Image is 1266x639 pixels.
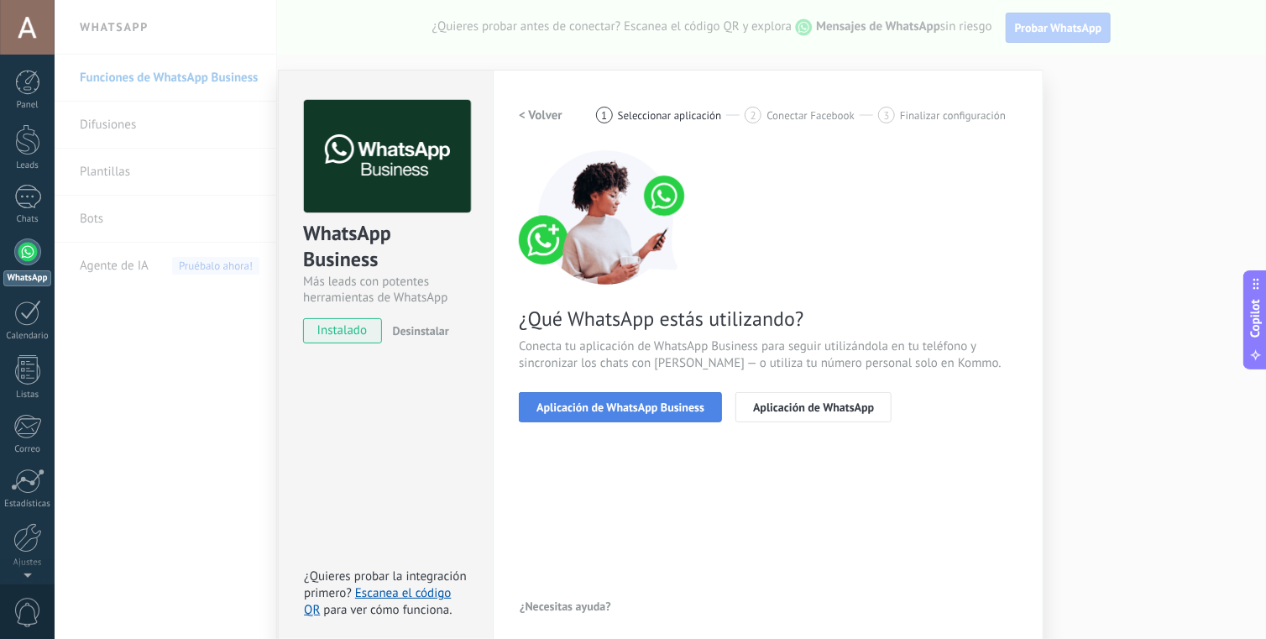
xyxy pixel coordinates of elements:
[601,108,607,123] span: 1
[3,499,52,510] div: Estadísticas
[304,568,467,601] span: ¿Quieres probar la integración primero?
[536,401,704,413] span: Aplicación de WhatsApp Business
[303,220,468,274] div: WhatsApp Business
[900,109,1006,122] span: Finalizar configuración
[304,585,451,618] a: Escanea el código QR
[3,214,52,225] div: Chats
[520,600,611,612] span: ¿Necesitas ayuda?
[519,338,1018,372] span: Conecta tu aplicación de WhatsApp Business para seguir utilizándola en tu teléfono y sincronizar ...
[519,306,1018,332] span: ¿Qué WhatsApp estás utilizando?
[1248,299,1264,338] span: Copilot
[3,160,52,171] div: Leads
[304,100,471,213] img: logo_main.png
[3,558,52,568] div: Ajustes
[883,108,889,123] span: 3
[3,390,52,401] div: Listas
[393,323,449,338] span: Desinstalar
[519,392,722,422] button: Aplicación de WhatsApp Business
[753,401,874,413] span: Aplicación de WhatsApp
[3,331,52,342] div: Calendario
[3,444,52,455] div: Correo
[618,109,722,122] span: Seleccionar aplicación
[303,274,468,306] div: Más leads con potentes herramientas de WhatsApp
[304,318,380,343] span: instalado
[751,108,756,123] span: 2
[323,602,452,618] span: para ver cómo funciona.
[386,318,449,343] button: Desinstalar
[519,150,695,285] img: connect number
[3,100,52,111] div: Panel
[519,107,562,123] h2: < Volver
[519,100,562,130] button: < Volver
[766,109,855,122] span: Conectar Facebook
[3,270,51,286] div: WhatsApp
[519,594,612,619] button: ¿Necesitas ayuda?
[735,392,892,422] button: Aplicación de WhatsApp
